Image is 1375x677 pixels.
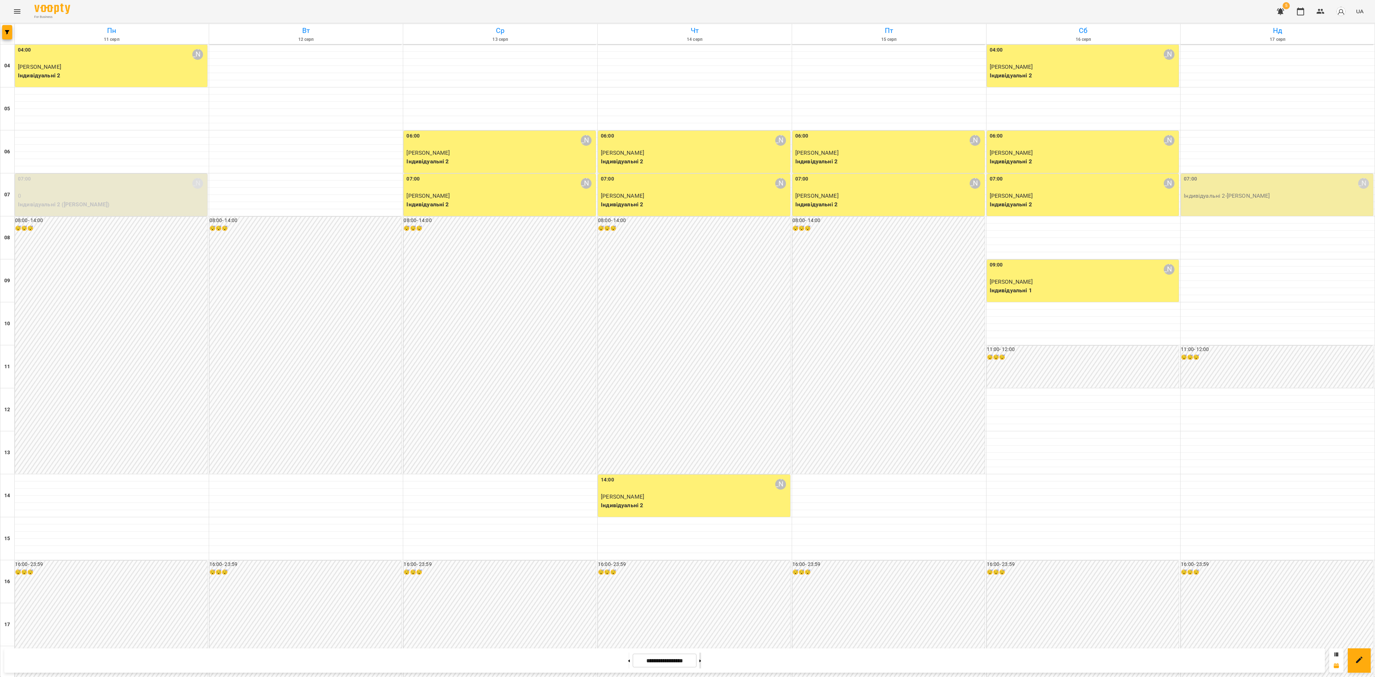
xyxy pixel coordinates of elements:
h6: 12 серп [210,36,402,43]
h6: 😴😴😴 [987,354,1179,361]
h6: 10 [4,320,10,328]
h6: 08:00 - 14:00 [598,217,790,225]
span: [PERSON_NAME] [18,63,61,70]
h6: 11 [4,363,10,371]
h6: 08:00 - 14:00 [792,217,985,225]
div: Софія Брусова [1164,49,1174,60]
p: Індивідуальні 2 ([PERSON_NAME]) [18,200,206,209]
h6: 😴😴😴 [987,568,1179,576]
h6: 😴😴😴 [209,568,402,576]
h6: 😴😴😴 [1181,354,1373,361]
p: Індивідуальні 2 [990,157,1178,166]
h6: 😴😴😴 [404,225,596,232]
div: Софія Брусова [581,178,592,189]
div: Софія Брусова [970,178,980,189]
div: Софія Брусова [581,135,592,146]
label: 07:00 [601,175,614,183]
h6: 08:00 - 14:00 [15,217,207,225]
label: 06:00 [406,132,420,140]
p: Індивідуальні 1 [990,286,1178,295]
p: Індивідуальні 2 [601,501,789,510]
div: Софія Брусова [970,135,980,146]
h6: 😴😴😴 [598,568,790,576]
label: 07:00 [990,175,1003,183]
h6: 😴😴😴 [792,225,985,232]
h6: 11:00 - 12:00 [987,346,1179,354]
h6: 16:00 - 23:59 [792,561,985,568]
h6: 16:00 - 23:59 [1181,561,1373,568]
p: Індивідуальні 2 [990,71,1178,80]
h6: 16 [4,578,10,586]
p: Індивідуальні 2 [795,200,983,209]
img: avatar_s.png [1336,6,1346,16]
p: Індивідуальні 2 [406,200,594,209]
p: Індивідуальні 2 [18,71,206,80]
h6: 17 серп [1182,36,1374,43]
h6: 12 [4,406,10,414]
span: [PERSON_NAME] [990,63,1033,70]
div: Софія Брусова [1358,178,1369,189]
p: Індивідуальні 2 [601,157,789,166]
label: 14:00 [601,476,614,484]
p: Індивідуальні 2 [601,200,789,209]
div: Софія Брусова [192,178,203,189]
label: 06:00 [990,132,1003,140]
label: 07:00 [1184,175,1197,183]
h6: 13 [4,449,10,457]
p: 0 [18,192,206,200]
span: [PERSON_NAME] [601,493,644,500]
h6: 16 серп [988,36,1179,43]
h6: 😴😴😴 [15,225,207,232]
div: Софія Брусова [775,135,786,146]
h6: 😴😴😴 [404,568,596,576]
span: [PERSON_NAME] [990,278,1033,285]
h6: 😴😴😴 [15,568,207,576]
span: [PERSON_NAME] [990,192,1033,199]
h6: 09 [4,277,10,285]
span: For Business [34,15,70,19]
span: [PERSON_NAME] [795,192,839,199]
div: Софія Брусова [1164,135,1174,146]
span: [PERSON_NAME] [601,192,644,199]
span: UA [1356,8,1364,15]
button: UA [1353,5,1366,18]
h6: 😴😴😴 [792,568,985,576]
label: 06:00 [795,132,809,140]
span: [PERSON_NAME] [601,149,644,156]
h6: 11:00 - 12:00 [1181,346,1373,354]
h6: 08:00 - 14:00 [404,217,596,225]
h6: 16:00 - 23:59 [598,561,790,568]
h6: 16:00 - 23:59 [404,561,596,568]
label: 07:00 [18,175,31,183]
h6: 07 [4,191,10,199]
label: 06:00 [601,132,614,140]
label: 07:00 [406,175,420,183]
p: Індивідуальні 2 [795,157,983,166]
label: 07:00 [795,175,809,183]
h6: Вт [210,25,402,36]
h6: 14 [4,492,10,500]
h6: 05 [4,105,10,113]
h6: 17 [4,621,10,629]
h6: 04 [4,62,10,70]
h6: Пн [16,25,208,36]
p: Індивідуальні 2 [406,157,594,166]
label: 04:00 [990,46,1003,54]
p: Індивідуальні 2 - [PERSON_NAME] [1184,192,1372,200]
h6: 😴😴😴 [598,225,790,232]
h6: 06 [4,148,10,156]
h6: 13 серп [404,36,596,43]
span: [PERSON_NAME] [795,149,839,156]
h6: Чт [599,25,791,36]
h6: 15 серп [793,36,985,43]
h6: 16:00 - 23:59 [15,561,207,568]
img: Voopty Logo [34,4,70,14]
h6: 14 серп [599,36,791,43]
span: [PERSON_NAME] [406,149,450,156]
h6: 08:00 - 14:00 [209,217,402,225]
h6: 15 [4,535,10,543]
div: Софія Брусова [192,49,203,60]
h6: Пт [793,25,985,36]
div: Софія Брусова [775,479,786,490]
span: [PERSON_NAME] [990,149,1033,156]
